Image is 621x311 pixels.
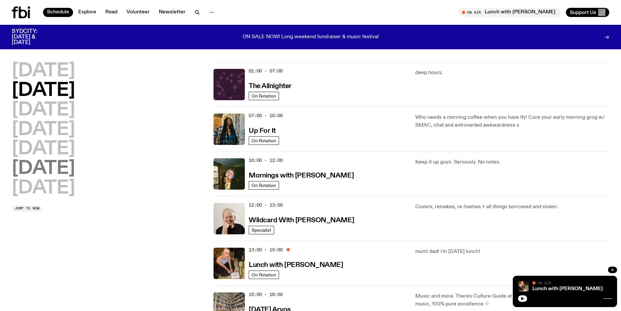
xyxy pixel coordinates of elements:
button: Jump to now [12,205,42,212]
img: Ify - a Brown Skin girl with black braided twists, looking up to the side with her tongue stickin... [214,114,245,145]
a: Read [101,8,121,17]
img: SLC lunch cover [214,248,245,279]
span: Specialist [252,227,271,232]
a: On Rotation [249,92,279,100]
p: deep hours. [415,69,609,77]
a: Volunteer [123,8,154,17]
span: On Air [538,281,551,285]
h3: Wildcard With [PERSON_NAME] [249,217,354,224]
span: 01:00 - 07:00 [249,68,283,74]
span: On Rotation [252,272,276,277]
a: Lunch with [PERSON_NAME] [249,260,343,269]
a: On Rotation [249,271,279,279]
p: Music and more. There's Culture Guide at 4:30pm. 50% [DEMOGRAPHIC_DATA] music, 100% pure excellen... [415,292,609,308]
p: Covers, remakes, re-hashes + all things borrowed and stolen. [415,203,609,211]
a: Up For It [249,126,276,134]
span: On Rotation [252,93,276,98]
img: Stuart is smiling charmingly, wearing a black t-shirt against a stark white background. [214,203,245,234]
button: On AirLunch with [PERSON_NAME] [459,8,561,17]
h3: Mornings with [PERSON_NAME] [249,172,354,179]
button: [DATE] [12,82,75,100]
button: [DATE] [12,62,75,80]
img: Freya smiles coyly as she poses for the image. [214,158,245,190]
a: On Rotation [249,181,279,190]
p: ON SALE NOW! Long weekend fundraiser & music festival [243,34,379,40]
h3: The Allnighter [249,83,291,90]
span: 13:00 - 15:00 [249,247,283,253]
img: SLC lunch cover [518,281,528,291]
span: 07:00 - 10:00 [249,113,283,119]
a: Lunch with [PERSON_NAME] [532,286,603,291]
span: Support Us [570,9,596,15]
a: The Allnighter [249,82,291,90]
p: mum! dad! i'm [DATE] lunch! [415,248,609,256]
span: On Rotation [252,183,276,188]
span: 12:00 - 13:00 [249,202,283,208]
a: Specialist [249,226,274,234]
button: [DATE] [12,101,75,119]
a: Mornings with [PERSON_NAME] [249,171,354,179]
span: On Rotation [252,138,276,143]
h3: Lunch with [PERSON_NAME] [249,262,343,269]
button: [DATE] [12,160,75,178]
a: Explore [74,8,100,17]
button: [DATE] [12,179,75,197]
h3: Up For It [249,128,276,134]
p: Who needs a morning coffee when you have Ify! Cure your early morning grog w/ SMAC, chat and extr... [415,114,609,129]
a: On Rotation [249,136,279,145]
span: Jump to now [14,207,39,210]
a: Wildcard With [PERSON_NAME] [249,216,354,224]
span: 10:00 - 12:00 [249,157,283,163]
p: Keep it up guys. Seriously. No notes. [415,158,609,166]
h3: SYDCITY: [DATE] & [DATE] [12,29,53,45]
button: Support Us [566,8,609,17]
button: [DATE] [12,121,75,139]
a: Newsletter [155,8,189,17]
span: 15:00 - 18:00 [249,291,283,298]
button: [DATE] [12,140,75,158]
a: Schedule [43,8,73,17]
